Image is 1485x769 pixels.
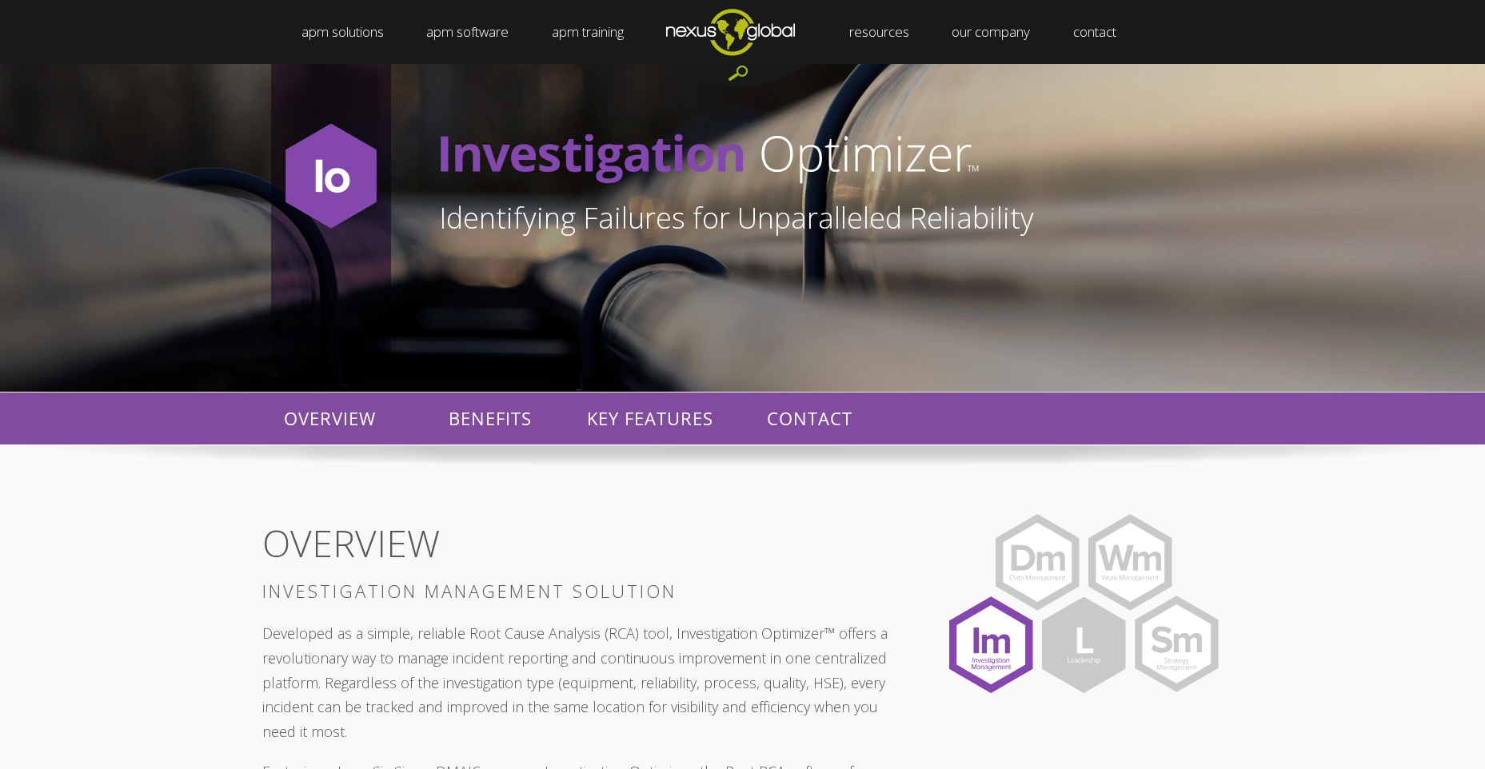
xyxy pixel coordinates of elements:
p: Developed as a simple, reliable Root Cause Analysis (RCA) tool, Investigation Optimizer™ offers a... [262,621,912,743]
img: InvOpthorizontal-no-icon [439,104,981,204]
span: OVERVIEW [262,518,440,568]
p: BENEFITS [410,392,570,444]
p: OVERVIEW [250,392,410,444]
h1: Identifying Failures for Unparalleled Reliability [439,204,1215,233]
img: Io [275,120,387,232]
h3: INVESTIGATION MANAGEMENT SOLUTION [262,580,912,601]
p: KEY FEATURES [570,392,730,444]
p: CONTACT [730,392,890,444]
